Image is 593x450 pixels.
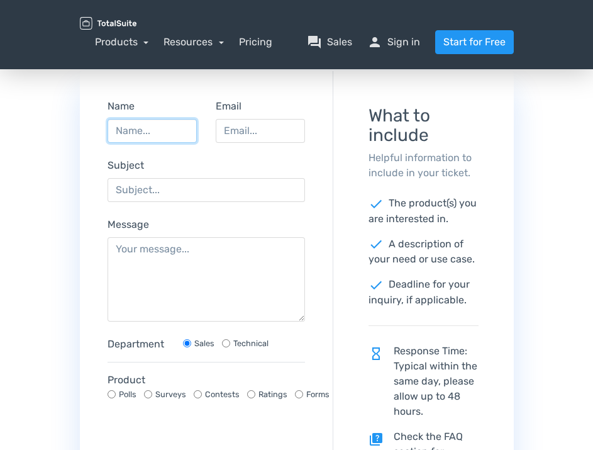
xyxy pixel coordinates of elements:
[108,178,306,202] input: Subject...
[108,119,197,143] input: Name...
[307,35,352,50] a: question_answerSales
[369,196,384,211] span: check
[369,432,384,447] span: quiz
[369,106,479,145] h3: What to include
[108,158,144,173] label: Subject
[367,35,420,50] a: personSign in
[194,337,214,349] label: Sales
[367,35,382,50] span: person
[306,388,330,400] label: Forms
[216,99,241,114] label: Email
[119,388,136,400] label: Polls
[369,346,384,361] span: hourglass_empty
[155,388,186,400] label: Surveys
[233,337,269,349] label: Technical
[239,35,272,50] a: Pricing
[108,337,170,352] label: Department
[307,35,322,50] span: question_answer
[369,237,384,252] span: check
[80,17,136,30] img: TotalSuite for WordPress
[216,119,305,143] input: Email...
[435,30,514,54] a: Start for Free
[369,150,479,181] p: Helpful information to include in your ticket.
[369,237,479,267] p: A description of your need or use case.
[369,196,479,227] p: The product(s) you are interested in.
[95,36,149,48] a: Products
[163,36,224,48] a: Resources
[108,99,135,114] label: Name
[108,373,170,388] label: Product
[369,278,384,293] span: check
[369,277,479,308] p: Deadline for your inquiry, if applicable.
[108,217,149,232] label: Message
[258,388,287,400] label: Ratings
[369,344,479,419] p: Response Time: Typical within the same day, please allow up to 48 hours.
[205,388,240,400] label: Contests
